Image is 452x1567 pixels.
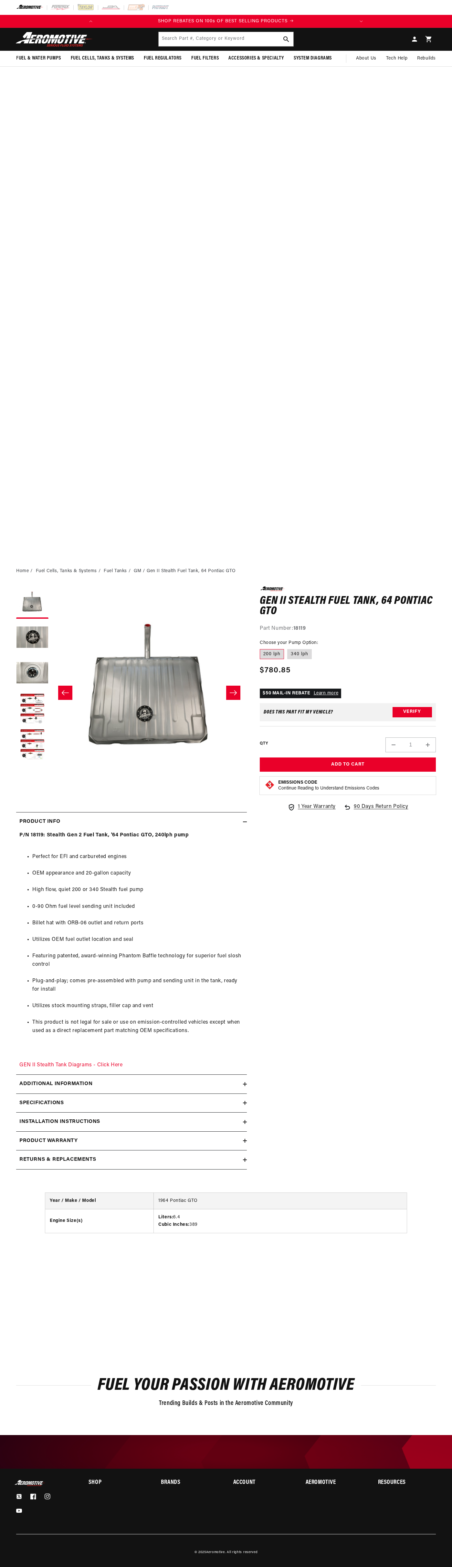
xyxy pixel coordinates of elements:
summary: Installation Instructions [16,1113,247,1131]
h2: Specifications [19,1099,64,1107]
span: Tech Help [386,55,407,62]
span: Rebuilds [417,55,436,62]
strong: 18119 [293,626,306,631]
a: GEN II Stealth Tank Diagrams - Click Here [19,1062,123,1068]
summary: Tech Help [381,51,412,66]
summary: Fuel Regulators [139,51,186,66]
div: 1 of 2 [97,18,355,25]
div: Part Number: [260,625,436,633]
a: About Us [351,51,381,66]
li: This product is not legal for sale or use on emission-controlled vehicles except when used as a d... [32,1018,244,1035]
summary: Aeromotive [306,1480,363,1485]
button: Add to Cart [260,757,436,772]
img: Aeromotive [14,1480,46,1486]
h2: Product Info [19,818,60,826]
p: Continue Reading to Understand Emissions Codes [278,786,379,791]
li: Fuel Cells, Tanks & Systems [36,568,102,575]
span: Fuel Cells, Tanks & Systems [71,55,134,62]
div: Does This part fit My vehicle? [264,710,333,715]
a: SHOP REBATES ON 100s OF BEST SELLING PRODUCTS [97,18,355,25]
a: Home [16,568,29,575]
h2: Additional information [19,1080,92,1088]
nav: breadcrumbs [16,568,436,575]
a: 90 Days Return Policy [343,803,408,818]
span: Fuel & Water Pumps [16,55,61,62]
summary: Account [233,1480,291,1485]
h2: Product warranty [19,1137,78,1145]
span: Accessories & Specialty [228,55,284,62]
span: Fuel Filters [191,55,219,62]
button: Load image 5 in gallery view [16,729,48,761]
summary: Accessories & Specialty [224,51,289,66]
img: Aeromotive [14,32,95,47]
label: QTY [260,741,268,746]
summary: Fuel & Water Pumps [11,51,66,66]
a: 1 Year Warranty [288,803,336,811]
button: Load image 2 in gallery view [16,622,48,654]
li: 0-90 Ohm fuel level sending unit included [32,903,244,911]
th: Engine Size(s) [45,1209,154,1233]
button: Load image 3 in gallery view [16,658,48,690]
span: About Us [356,56,376,61]
button: Translation missing: en.sections.announcements.next_announcement [355,15,368,28]
a: Learn more [314,691,339,696]
span: $780.85 [260,665,290,676]
p: $50 MAIL-IN REBATE [260,689,341,698]
strong: P/N 18119: Stealth Gen 2 Fuel Tank, '64 Pontiac GTO, 240lph pump [19,832,189,838]
strong: Emissions Code [278,780,317,785]
summary: Fuel Filters [186,51,224,66]
li: Utilizes OEM fuel outlet location and seal [32,936,244,944]
li: Featuring patented, award-winning Phantom Baffle technology for superior fuel slosh control [32,952,244,969]
small: © 2025 . [194,1551,226,1554]
button: Load image 1 in gallery view [16,586,48,619]
li: Utilizes stock mounting straps, filler cap and vent [32,1002,244,1010]
td: 1964 Pontiac GTO [154,1193,407,1209]
a: Aeromotive [206,1551,225,1554]
button: Translation missing: en.sections.announcements.previous_announcement [84,15,97,28]
summary: Rebuilds [412,51,441,66]
li: OEM appearance and 20-gallon capacity [32,869,244,878]
summary: Returns & replacements [16,1150,247,1169]
li: High flow, quiet 200 or 340 Stealth fuel pump [32,886,244,894]
th: Year / Make / Model [45,1193,154,1209]
span: Trending Builds & Posts in the Aeromotive Community [159,1400,293,1407]
button: Load image 4 in gallery view [16,693,48,725]
a: Fuel Tanks [104,568,127,575]
summary: Brands [161,1480,219,1485]
input: Search Part #, Category or Keyword [159,32,294,46]
li: Perfect for EFI and carbureted engines [32,853,244,861]
li: Billet hat with ORB-06 outlet and return ports [32,919,244,928]
span: 1 Year Warranty [298,803,336,811]
h2: Shop [89,1480,146,1485]
label: 340 lph [287,649,312,659]
span: System Diagrams [294,55,332,62]
span: SHOP REBATES ON 100s OF BEST SELLING PRODUCTS [158,19,288,24]
img: Emissions code [265,780,275,790]
h1: Gen II Stealth Fuel Tank, 64 Pontiac GTO [260,596,436,616]
summary: Fuel Cells, Tanks & Systems [66,51,139,66]
button: Search Part #, Category or Keyword [279,32,293,46]
summary: System Diagrams [289,51,337,66]
li: Plug-and-play; comes pre-assembled with pump and sending unit in the tank, ready for install [32,977,244,994]
button: Slide right [226,686,240,700]
span: 90 Days Return Policy [354,803,408,818]
button: Emissions CodeContinue Reading to Understand Emissions Codes [278,780,379,791]
span: Fuel Regulators [144,55,182,62]
legend: Choose your Pump Option: [260,639,319,646]
button: Verify [393,707,432,717]
media-gallery: Gallery Viewer [16,586,247,799]
summary: Specifications [16,1094,247,1113]
summary: Resources [378,1480,436,1485]
summary: Product Info [16,812,247,831]
div: Announcement [97,18,355,25]
h2: Fuel Your Passion with Aeromotive [16,1378,436,1393]
button: Slide left [58,686,72,700]
summary: Additional information [16,1075,247,1094]
strong: Liters: [158,1215,173,1220]
li: Gen II Stealth Fuel Tank, 64 Pontiac GTO [147,568,236,575]
h2: Returns & replacements [19,1156,96,1164]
